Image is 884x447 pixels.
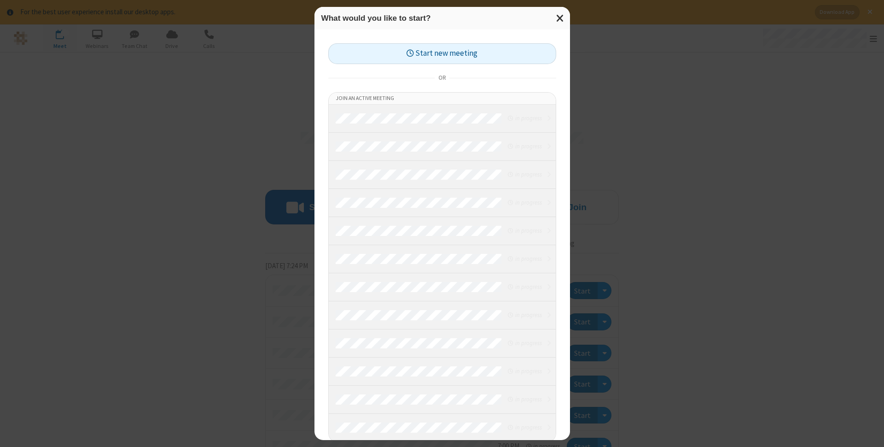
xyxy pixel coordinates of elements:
[329,93,556,105] li: Join an active meeting
[508,198,541,207] em: in progress
[508,367,541,376] em: in progress
[508,226,541,235] em: in progress
[508,142,541,151] em: in progress
[508,395,541,404] em: in progress
[321,14,563,23] h3: What would you like to start?
[508,170,541,179] em: in progress
[508,114,541,123] em: in progress
[508,282,541,291] em: in progress
[508,339,541,347] em: in progress
[435,71,449,84] span: or
[328,43,556,64] button: Start new meeting
[508,311,541,319] em: in progress
[508,254,541,263] em: in progress
[551,7,570,29] button: Close modal
[508,423,541,432] em: in progress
